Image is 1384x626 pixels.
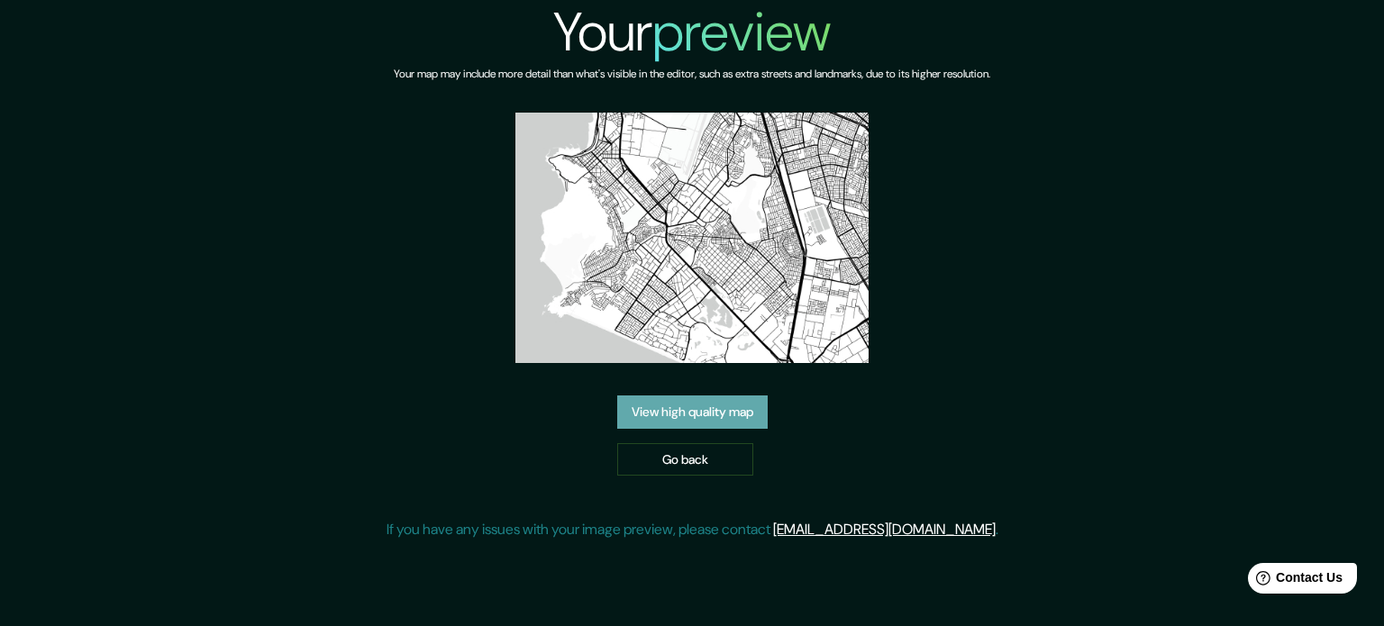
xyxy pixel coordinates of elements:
[1224,556,1364,606] iframe: Help widget launcher
[617,443,753,476] a: Go back
[617,395,768,429] a: View high quality map
[394,65,990,84] h6: Your map may include more detail than what's visible in the editor, such as extra streets and lan...
[387,519,998,540] p: If you have any issues with your image preview, please contact .
[773,520,996,539] a: [EMAIL_ADDRESS][DOMAIN_NAME]
[515,113,870,363] img: created-map-preview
